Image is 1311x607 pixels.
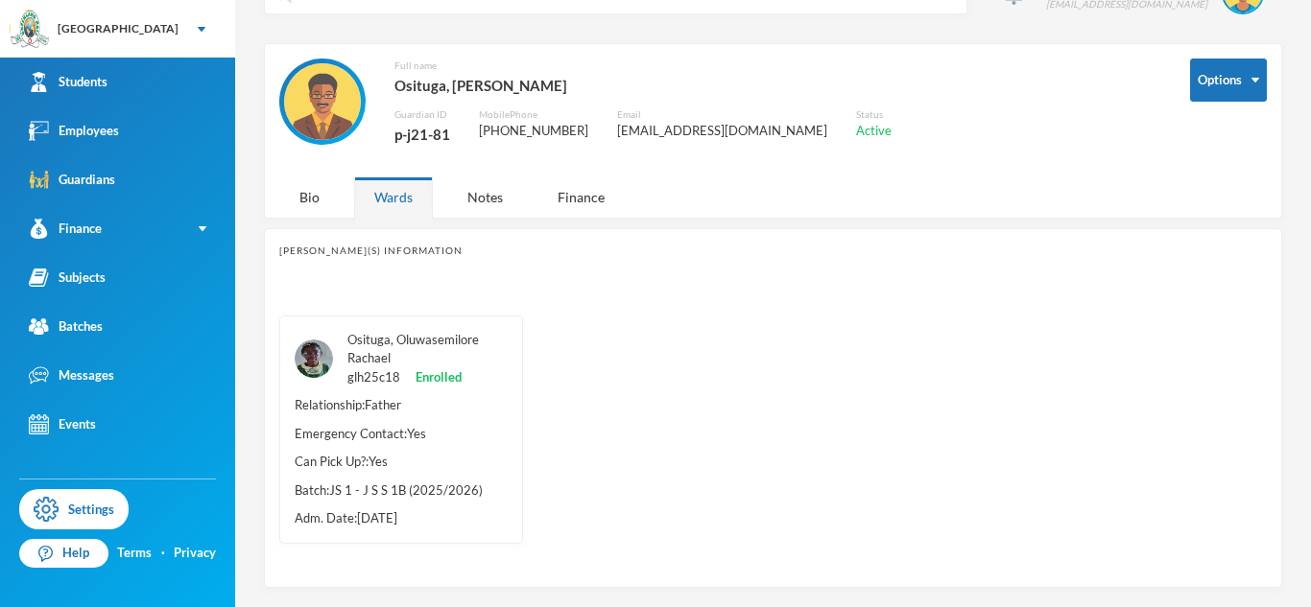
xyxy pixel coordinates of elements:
[29,268,106,288] div: Subjects
[295,396,508,415] div: Relationship: Father
[58,20,179,37] div: [GEOGRAPHIC_DATA]
[537,176,625,218] div: Finance
[295,339,333,378] img: STUDENT
[117,544,152,563] a: Terms
[161,544,165,563] div: ·
[394,107,450,122] div: Guardian ID
[1190,58,1267,102] button: Options
[29,170,115,190] div: Guardians
[295,425,508,444] div: Emergency Contact: Yes
[29,365,114,385] div: Messages
[354,176,433,218] div: Wards
[479,107,588,122] div: Mobile Phone
[400,368,462,387] span: Enrolled
[856,122,892,141] div: Active
[29,72,107,92] div: Students
[29,219,102,239] div: Finance
[19,489,129,529] a: Settings
[347,332,479,366] a: Osituga, Oluwasemilore Rachael
[617,107,827,122] div: Email
[447,176,523,218] div: Notes
[279,244,1267,258] div: [PERSON_NAME](s) Information
[29,316,103,337] div: Batches
[174,544,216,563] a: Privacy
[856,107,892,122] div: Status
[394,58,892,73] div: Full name
[479,122,588,141] div: [PHONE_NUMBER]
[295,509,508,528] div: Adm. Date: [DATE]
[11,11,49,49] img: logo
[394,122,450,147] div: p-j21-81
[617,122,827,141] div: [EMAIL_ADDRESS][DOMAIN_NAME]
[279,176,340,218] div: Bio
[295,481,508,501] div: Batch: JS 1 - J S S 1B (2025/2026)
[284,63,361,140] img: GUARDIAN
[29,121,119,141] div: Employees
[19,539,108,568] a: Help
[295,453,508,472] div: Can Pick Up?: Yes
[29,414,96,434] div: Events
[394,73,892,98] div: Osituga, [PERSON_NAME]
[347,368,400,387] span: glh25c18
